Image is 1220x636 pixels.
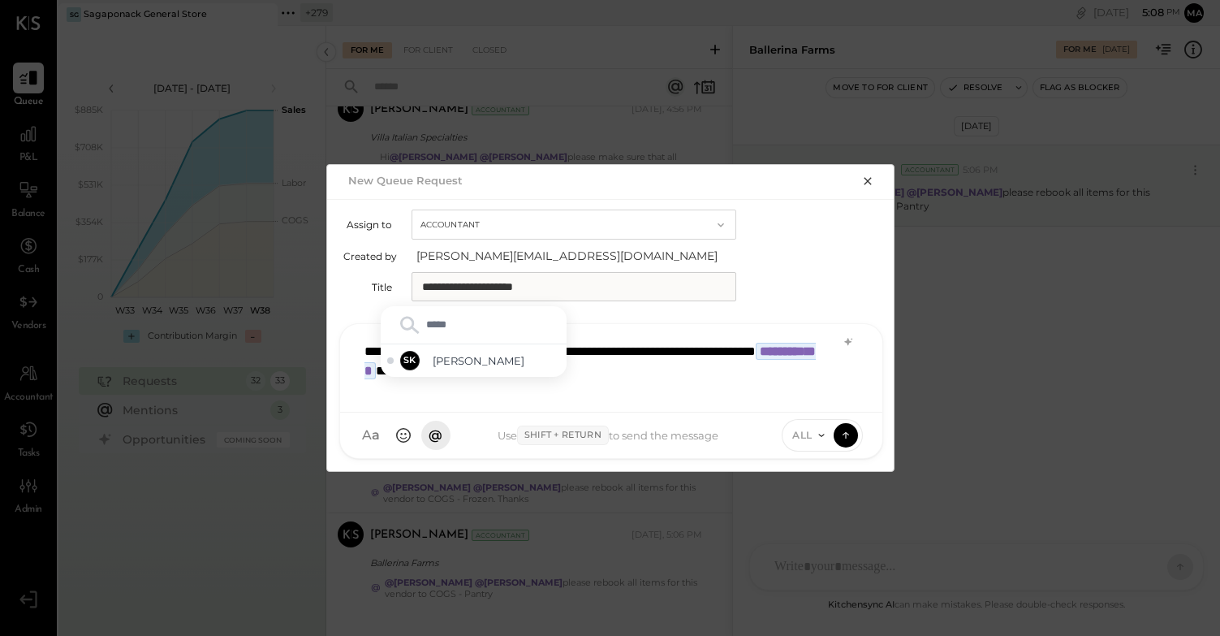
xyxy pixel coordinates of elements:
span: [PERSON_NAME] [433,353,560,369]
h2: New Queue Request [348,174,463,187]
span: Shift + Return [517,426,609,445]
div: Use to send the message [450,426,766,445]
label: Assign to [343,218,392,231]
span: @ [429,427,442,443]
div: Select Sarang Khandhar - Offline [381,344,567,377]
label: Created by [343,250,397,262]
span: [PERSON_NAME][EMAIL_ADDRESS][DOMAIN_NAME] [416,248,741,264]
button: Aa [356,421,386,450]
label: Title [343,281,392,293]
button: @ [421,421,450,450]
span: ALL [792,428,813,442]
span: a [372,427,380,443]
span: SK [403,354,416,367]
button: Accountant [412,210,736,240]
